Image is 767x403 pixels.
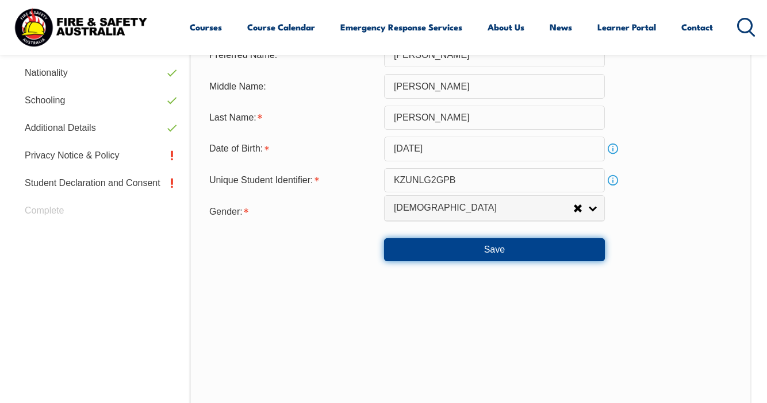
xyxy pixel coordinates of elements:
[16,142,183,169] a: Privacy Notice & Policy
[16,59,183,87] a: Nationality
[488,13,524,41] a: About Us
[16,169,183,197] a: Student Declaration and Consent
[384,168,605,192] input: 10 Characters no 1, 0, O or I
[200,75,384,97] div: Middle Name:
[605,172,621,188] a: Info
[200,199,384,222] div: Gender is required.
[190,13,222,41] a: Courses
[394,202,573,214] span: [DEMOGRAPHIC_DATA]
[384,137,605,161] input: Select Date...
[384,238,605,261] button: Save
[681,13,713,41] a: Contact
[200,169,384,191] div: Unique Student Identifier is required.
[597,13,656,41] a: Learner Portal
[340,13,462,41] a: Emergency Response Services
[200,44,384,66] div: Preferred Name:
[209,207,243,216] span: Gender:
[550,13,572,41] a: News
[200,107,384,129] div: Last Name is required.
[605,141,621,157] a: Info
[16,114,183,142] a: Additional Details
[247,13,315,41] a: Course Calendar
[200,138,384,160] div: Date of Birth is required.
[16,87,183,114] a: Schooling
